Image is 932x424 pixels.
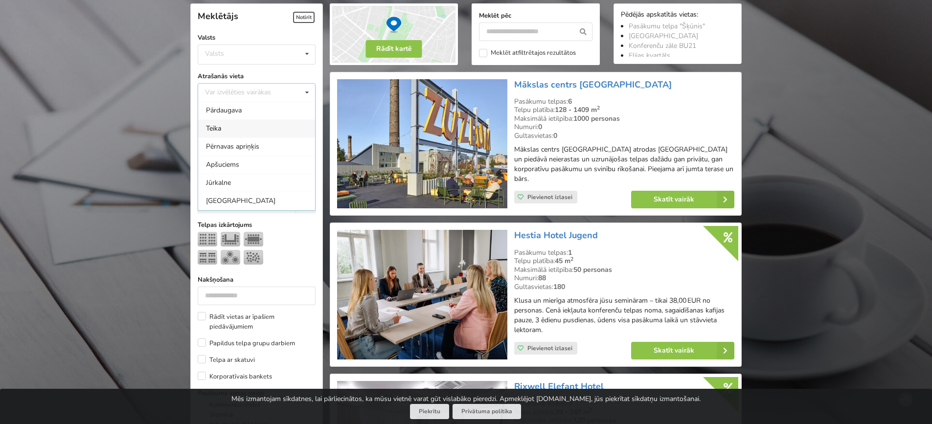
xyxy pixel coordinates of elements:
[198,338,295,348] label: Papildus telpa grupu darbiem
[198,220,316,230] label: Telpas izkārtojums
[629,31,698,41] a: [GEOGRAPHIC_DATA]
[597,104,600,112] sup: 2
[221,232,240,246] img: U-Veids
[198,101,315,119] div: Pārdaugava
[514,123,734,132] div: Numuri:
[198,10,238,22] span: Meklētājs
[629,51,670,60] a: Elijas kvartāls
[573,114,620,123] strong: 1000 personas
[330,3,458,65] img: Rādīt kartē
[198,372,272,381] label: Korporatīvais bankets
[514,248,734,257] div: Pasākumu telpas:
[198,250,217,265] img: Klase
[479,11,592,21] label: Meklēt pēc
[410,404,449,419] button: Piekrītu
[621,11,734,20] div: Pēdējās apskatītās vietas:
[629,41,696,50] a: Konferenču zāle BU21
[244,232,263,246] img: Sapulce
[555,256,573,266] strong: 45 m
[514,283,734,291] div: Gultasvietas:
[527,193,572,201] span: Pievienot izlasei
[553,282,565,291] strong: 180
[631,342,734,359] a: Skatīt vairāk
[527,344,572,352] span: Pievienot izlasei
[514,229,598,241] a: Hestia Hotel Jugend
[337,230,507,359] img: Viesnīca | Rīga | Hestia Hotel Jugend
[538,122,542,132] strong: 0
[198,156,315,174] div: Apšuciems
[198,312,316,332] label: Rādīt vietas ar īpašiem piedāvājumiem
[514,145,734,184] p: Mākslas centrs [GEOGRAPHIC_DATA] atrodas [GEOGRAPHIC_DATA] un piedāvā neierastas un uzrunājošas t...
[453,404,521,419] a: Privātuma politika
[538,273,546,283] strong: 88
[198,71,316,81] label: Atrašanās vieta
[198,137,315,156] div: Pērnavas apriņķis
[337,79,507,209] img: Neierastas vietas | Rīga | Mākslas centrs Zuzeum
[629,22,705,31] a: Pasākumu telpa "Šķūnis"
[198,210,315,228] div: [GEOGRAPHIC_DATA]
[198,388,316,398] label: Pasākuma vietas veids
[514,132,734,140] div: Gultasvietas:
[570,255,573,263] sup: 2
[514,79,672,90] a: Mākslas centrs [GEOGRAPHIC_DATA]
[514,266,734,274] div: Maksimālā ietilpība:
[244,250,263,265] img: Pieņemšana
[198,275,316,285] label: Nakšņošana
[514,296,734,335] p: Klusa un mierīga atmosfēra jūsu semināram – tikai 38,00 EUR no personas. Cenā iekļauta konferenču...
[555,105,600,114] strong: 128 - 1409 m
[568,97,572,106] strong: 6
[205,49,224,58] div: Valsts
[198,174,315,192] div: Jūrkalne
[553,131,557,140] strong: 0
[198,192,315,210] div: [GEOGRAPHIC_DATA]
[514,274,734,283] div: Numuri:
[198,33,316,43] label: Valsts
[293,12,315,23] span: Notīrīt
[514,257,734,266] div: Telpu platība:
[568,248,572,257] strong: 1
[198,355,255,365] label: Telpa ar skatuvi
[573,265,612,274] strong: 50 personas
[479,49,576,57] label: Meklēt atfiltrētajos rezultātos
[514,97,734,106] div: Pasākumu telpas:
[514,114,734,123] div: Maksimālā ietilpība:
[514,106,734,114] div: Telpu platība:
[514,380,604,392] a: Rixwell Elefant Hotel
[198,119,315,137] div: Teika
[198,232,217,246] img: Teātris
[366,40,422,58] button: Rādīt kartē
[631,191,734,208] a: Skatīt vairāk
[221,250,240,265] img: Bankets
